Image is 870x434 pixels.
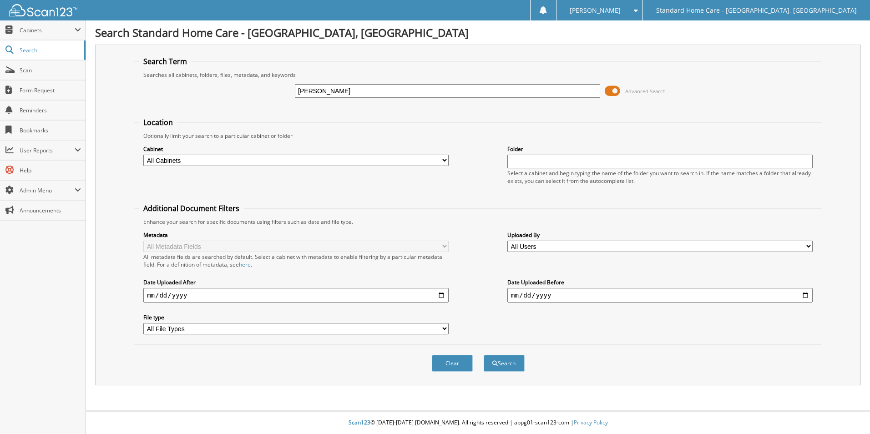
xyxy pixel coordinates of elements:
[656,8,857,13] span: Standard Home Care - [GEOGRAPHIC_DATA], [GEOGRAPHIC_DATA]
[86,412,870,434] div: © [DATE]-[DATE] [DOMAIN_NAME]. All rights reserved | appg01-scan123-com |
[20,106,81,114] span: Reminders
[20,86,81,94] span: Form Request
[20,187,75,194] span: Admin Menu
[143,253,449,268] div: All metadata fields are searched by default. Select a cabinet with metadata to enable filtering b...
[139,203,244,213] legend: Additional Document Filters
[139,117,177,127] legend: Location
[143,278,449,286] label: Date Uploaded After
[95,25,861,40] h1: Search Standard Home Care - [GEOGRAPHIC_DATA], [GEOGRAPHIC_DATA]
[824,390,870,434] iframe: Chat Widget
[20,146,75,154] span: User Reports
[143,288,449,303] input: start
[239,261,251,268] a: here
[507,231,813,239] label: Uploaded By
[432,355,473,372] button: Clear
[9,4,77,16] img: scan123-logo-white.svg
[143,231,449,239] label: Metadata
[20,167,81,174] span: Help
[139,56,192,66] legend: Search Term
[139,218,817,226] div: Enhance your search for specific documents using filters such as date and file type.
[507,288,813,303] input: end
[507,169,813,185] div: Select a cabinet and begin typing the name of the folder you want to search in. If the name match...
[143,313,449,321] label: File type
[139,132,817,140] div: Optionally limit your search to a particular cabinet or folder
[20,207,81,214] span: Announcements
[484,355,525,372] button: Search
[507,278,813,286] label: Date Uploaded Before
[139,71,817,79] div: Searches all cabinets, folders, files, metadata, and keywords
[507,145,813,153] label: Folder
[625,88,666,95] span: Advanced Search
[20,26,75,34] span: Cabinets
[349,419,370,426] span: Scan123
[143,145,449,153] label: Cabinet
[570,8,621,13] span: [PERSON_NAME]
[20,66,81,74] span: Scan
[20,46,80,54] span: Search
[20,126,81,134] span: Bookmarks
[574,419,608,426] a: Privacy Policy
